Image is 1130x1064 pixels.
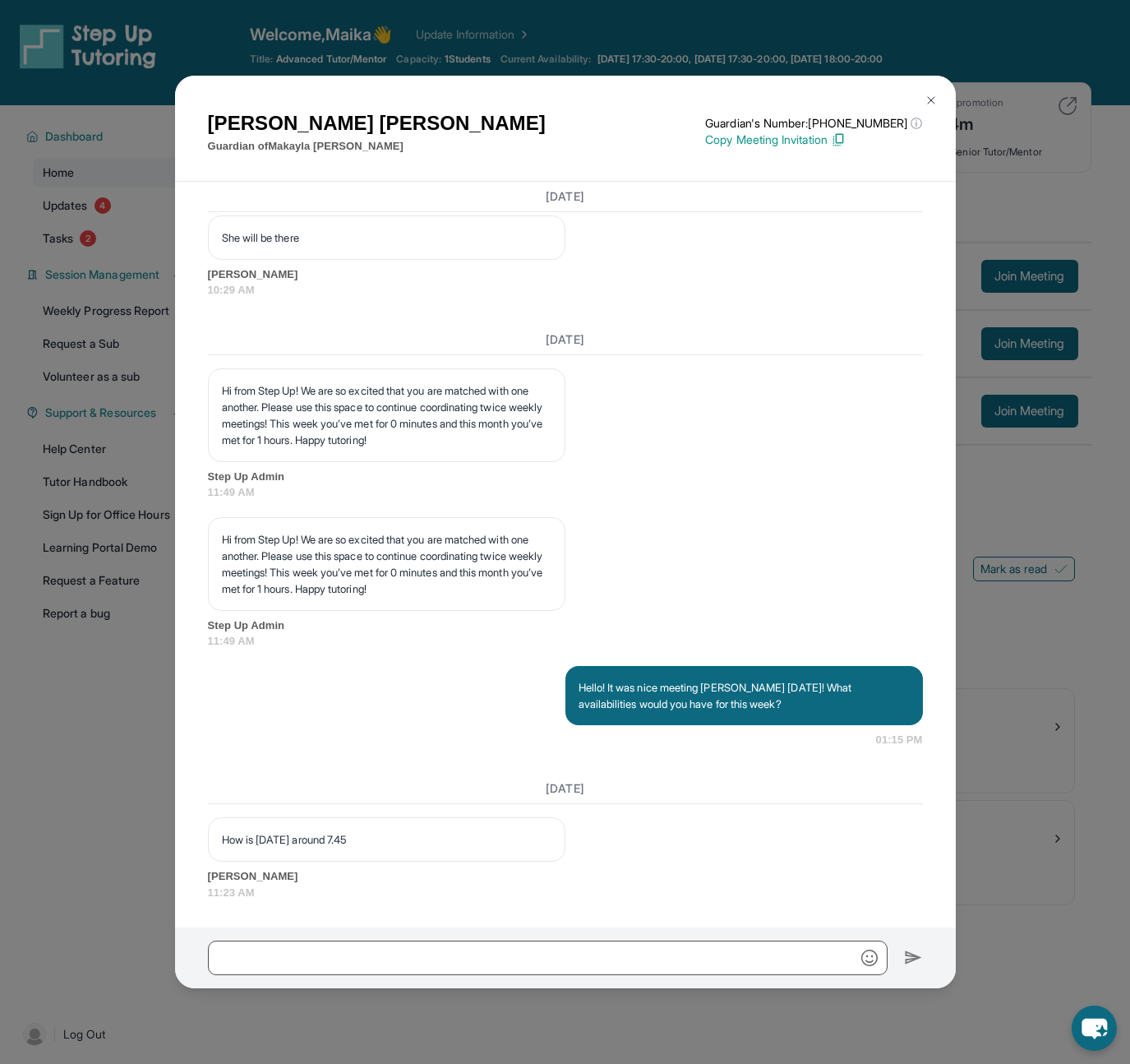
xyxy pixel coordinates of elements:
span: 11:49 AM [208,633,923,650]
span: Step Up Admin [208,469,923,485]
span: 01:15 PM [876,732,923,748]
p: How is [DATE] around 7.45 [222,831,551,848]
h3: [DATE] [208,331,923,348]
p: She will be there [222,229,551,246]
span: ⓘ [911,115,922,132]
p: Guardian's Number: [PHONE_NUMBER] [705,115,922,132]
span: Step Up Admin [208,618,923,634]
h1: [PERSON_NAME] [PERSON_NAME] [208,109,546,138]
p: Hello! It was nice meeting [PERSON_NAME] [DATE]! What availabilities would you have for this week? [579,679,910,712]
img: Send icon [904,948,923,968]
p: Guardian of Makayla [PERSON_NAME] [208,138,546,155]
button: chat-button [1072,1006,1117,1051]
img: Emoji [861,950,878,966]
span: [PERSON_NAME] [208,266,923,283]
p: Hi from Step Up! We are so excited that you are matched with one another. Please use this space t... [222,531,551,597]
p: Copy Meeting Invitation [705,132,922,148]
span: [PERSON_NAME] [208,868,923,885]
p: Hi from Step Up! We are so excited that you are matched with one another. Please use this space t... [222,382,551,448]
span: 11:49 AM [208,484,923,501]
h3: [DATE] [208,780,923,797]
img: Close Icon [925,94,938,107]
h3: [DATE] [208,188,923,205]
img: Copy Icon [831,132,846,147]
span: 10:29 AM [208,282,923,298]
span: 11:23 AM [208,885,923,901]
